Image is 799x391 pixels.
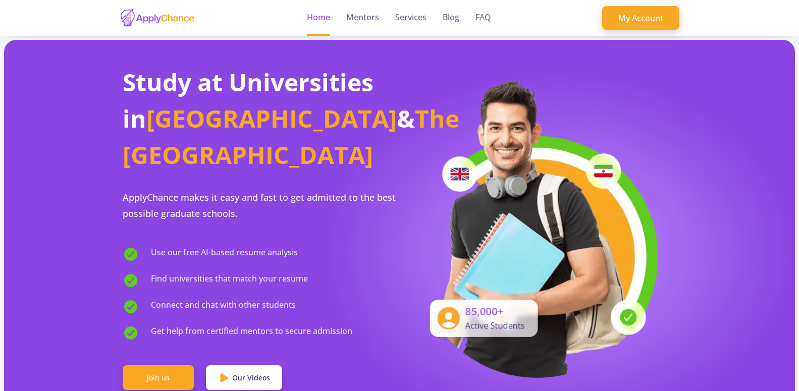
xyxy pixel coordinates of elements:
img: applychance logo [120,8,195,28]
a: Our Videos [206,365,282,390]
a: Join us [123,365,194,390]
span: Use our free AI-based resume analysis [151,246,298,262]
span: Our Videos [232,372,270,383]
span: Find universities that match your resume [151,272,308,289]
span: Connect and chat with other students [151,299,296,315]
span: ApplyChance makes it easy and fast to get admitted to the best possible graduate schools. [123,191,396,219]
img: applicant [414,77,662,378]
span: [GEOGRAPHIC_DATA] [146,102,397,135]
span: Study at Universities in [123,66,374,135]
span: Get help from certified mentors to secure admission [151,325,352,341]
span: & [397,102,415,135]
a: My Account [602,6,679,30]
